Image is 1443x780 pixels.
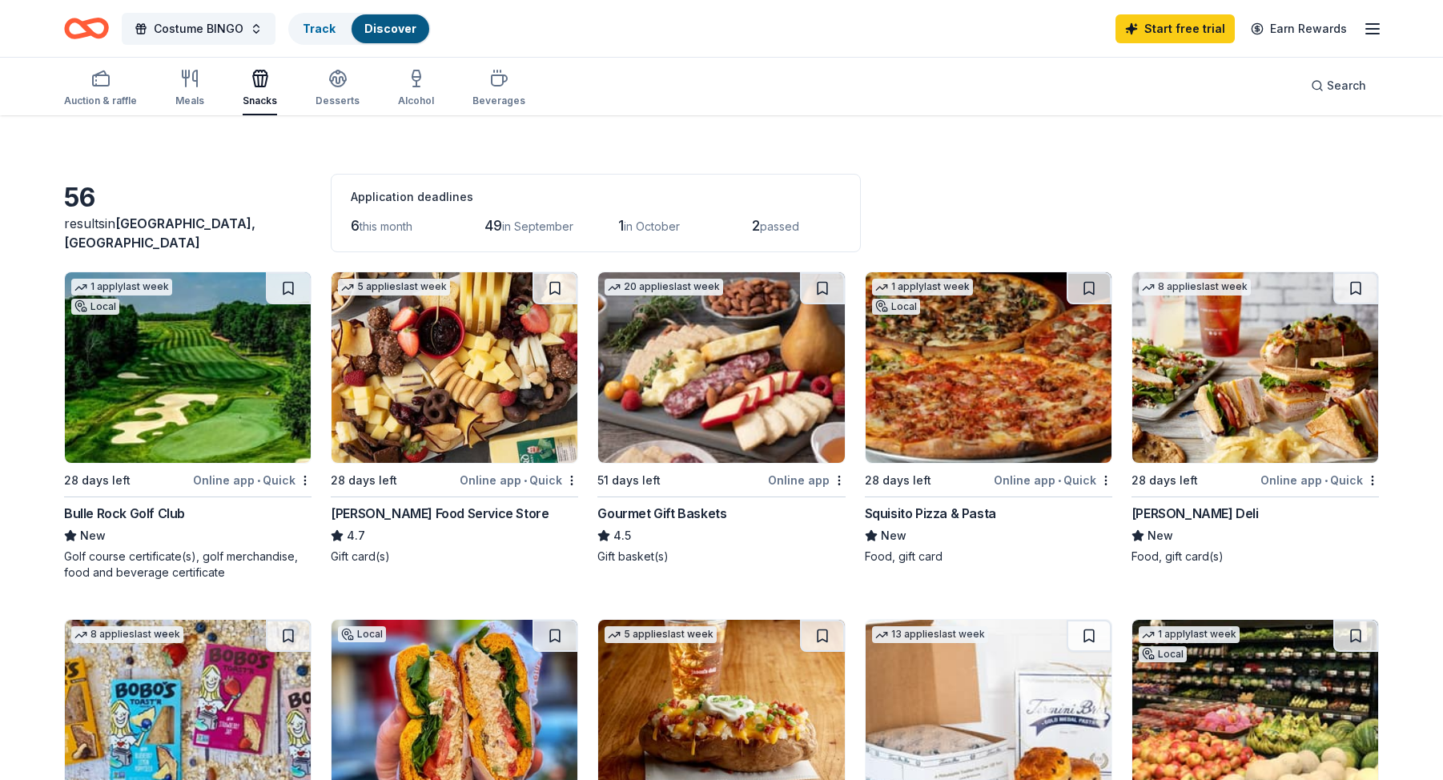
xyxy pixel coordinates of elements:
button: Auction & raffle [64,62,137,115]
span: in [64,215,255,251]
div: 8 applies last week [1139,279,1251,296]
div: 1 apply last week [71,279,172,296]
div: Golf course certificate(s), golf merchandise, food and beverage certificate [64,549,312,581]
img: Image for Gourmet Gift Baskets [598,272,844,463]
span: this month [360,219,412,233]
div: Local [1139,646,1187,662]
div: Online app [768,470,846,490]
button: Alcohol [398,62,434,115]
span: passed [760,219,799,233]
span: • [1324,474,1328,487]
a: Home [64,10,109,47]
div: 56 [64,182,312,214]
span: New [80,526,106,545]
span: in September [502,219,573,233]
div: Squisito Pizza & Pasta [865,504,996,523]
div: 13 applies last week [872,626,988,643]
a: Image for Squisito Pizza & Pasta1 applylast weekLocal28 days leftOnline app•QuickSquisito Pizza &... [865,271,1112,565]
button: Costume BINGO [122,13,275,45]
div: 5 applies last week [605,626,717,643]
div: Local [872,299,920,315]
button: Desserts [316,62,360,115]
div: 28 days left [865,471,931,490]
span: 1 [618,217,624,234]
button: Meals [175,62,204,115]
div: Meals [175,94,204,107]
span: • [257,474,260,487]
span: • [524,474,527,487]
div: Gift basket(s) [597,549,845,565]
span: 4.5 [613,526,631,545]
button: Beverages [472,62,525,115]
button: Search [1298,70,1379,102]
button: Snacks [243,62,277,115]
div: 1 apply last week [1139,626,1240,643]
div: 51 days left [597,471,661,490]
div: [PERSON_NAME] Deli [1131,504,1259,523]
a: Image for Gourmet Gift Baskets20 applieslast week51 days leftOnline appGourmet Gift Baskets4.5Gif... [597,271,845,565]
span: • [1058,474,1061,487]
div: Food, gift card [865,549,1112,565]
span: [GEOGRAPHIC_DATA], [GEOGRAPHIC_DATA] [64,215,255,251]
div: 5 applies last week [338,279,450,296]
span: in October [624,219,680,233]
a: Discover [364,22,416,35]
div: 8 applies last week [71,626,183,643]
a: Start free trial [1115,14,1235,43]
div: 28 days left [331,471,397,490]
div: Alcohol [398,94,434,107]
div: Online app Quick [994,470,1112,490]
a: Image for Bulle Rock Golf Club1 applylast weekLocal28 days leftOnline app•QuickBulle Rock Golf Cl... [64,271,312,581]
span: 4.7 [347,526,365,545]
a: Track [303,22,336,35]
div: Auction & raffle [64,94,137,107]
img: Image for Gordon Food Service Store [332,272,577,463]
span: Costume BINGO [154,19,243,38]
div: Desserts [316,94,360,107]
div: 28 days left [64,471,131,490]
div: Snacks [243,94,277,107]
span: New [1148,526,1173,545]
div: Beverages [472,94,525,107]
span: 49 [484,217,502,234]
img: Image for Squisito Pizza & Pasta [866,272,1111,463]
a: Earn Rewards [1241,14,1357,43]
span: New [881,526,906,545]
div: results [64,214,312,252]
span: 6 [351,217,360,234]
span: Search [1327,76,1366,95]
img: Image for Bulle Rock Golf Club [65,272,311,463]
a: Image for Gordon Food Service Store5 applieslast week28 days leftOnline app•Quick[PERSON_NAME] Fo... [331,271,578,565]
div: Gourmet Gift Baskets [597,504,726,523]
div: Food, gift card(s) [1131,549,1379,565]
img: Image for McAlister's Deli [1132,272,1378,463]
span: 2 [752,217,760,234]
a: Image for McAlister's Deli8 applieslast week28 days leftOnline app•Quick[PERSON_NAME] DeliNewFood... [1131,271,1379,565]
div: Gift card(s) [331,549,578,565]
div: 20 applies last week [605,279,723,296]
div: Online app Quick [193,470,312,490]
div: Local [338,626,386,642]
div: 28 days left [1131,471,1198,490]
div: Local [71,299,119,315]
div: 1 apply last week [872,279,973,296]
div: Bulle Rock Golf Club [64,504,185,523]
button: TrackDiscover [288,13,431,45]
div: Online app Quick [1260,470,1379,490]
div: Application deadlines [351,187,841,207]
div: Online app Quick [460,470,578,490]
div: [PERSON_NAME] Food Service Store [331,504,549,523]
